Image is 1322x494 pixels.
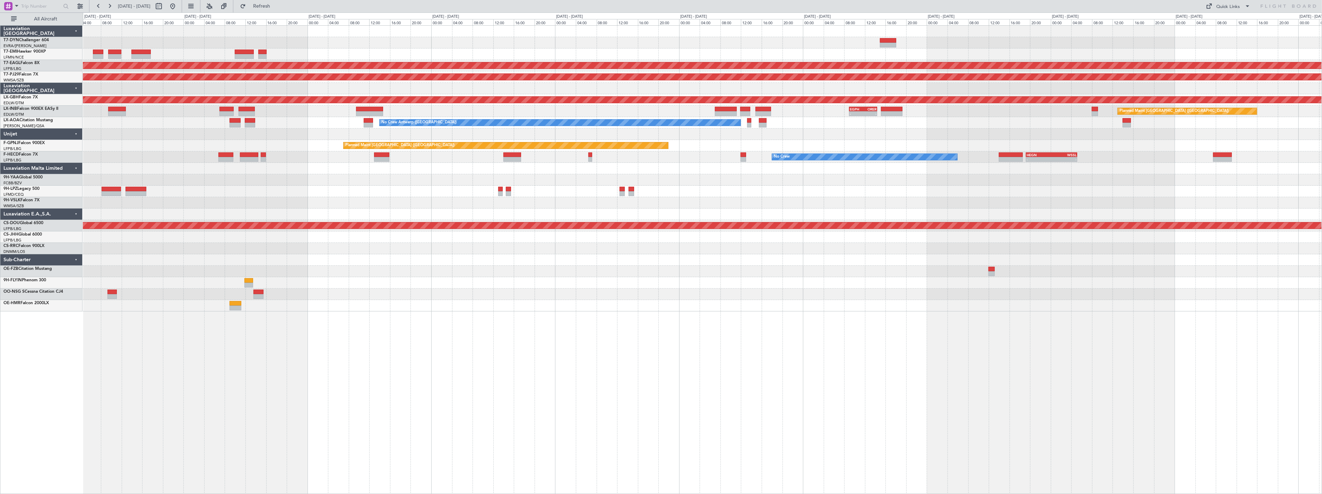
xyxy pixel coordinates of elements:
div: No Crew Antwerp ([GEOGRAPHIC_DATA]) [381,117,457,128]
div: 16:00 [514,19,535,25]
div: 04:00 [1071,19,1092,25]
div: - [863,112,877,116]
div: 20:00 [535,19,555,25]
div: Planned Maint [GEOGRAPHIC_DATA] ([GEOGRAPHIC_DATA]) [345,140,455,151]
div: 00:00 [431,19,452,25]
a: EVRA/[PERSON_NAME] [3,43,46,48]
span: T7-PJ29 [3,72,19,77]
a: 9H-LPZLegacy 500 [3,187,40,191]
span: OE-FZB [3,267,18,271]
div: 08:00 [349,19,370,25]
a: FCBB/BZV [3,180,22,186]
span: 9H-LPZ [3,187,17,191]
a: LFMD/CEQ [3,192,24,197]
div: 04:00 [1195,19,1216,25]
span: OE-HMR [3,301,20,305]
div: 16:00 [1133,19,1154,25]
a: T7-EMIHawker 900XP [3,50,46,54]
div: No Crew [774,152,790,162]
div: 00:00 [308,19,328,25]
div: 20:00 [1030,19,1051,25]
span: LX-INB [3,107,17,111]
div: 08:00 [1216,19,1237,25]
div: 12:00 [493,19,514,25]
a: OE-FZBCitation Mustang [3,267,52,271]
a: LFPB/LBG [3,146,21,151]
div: EGPH [850,107,863,111]
span: Refresh [247,4,276,9]
div: 16:00 [142,19,163,25]
div: ORER [863,107,877,111]
span: [DATE] - [DATE] [118,3,150,9]
span: T7-DYN [3,38,19,42]
a: LX-AOACitation Mustang [3,118,53,122]
div: 12:00 [1237,19,1258,25]
div: [DATE] - [DATE] [1052,14,1079,20]
a: T7-DYNChallenger 604 [3,38,49,42]
div: 20:00 [1278,19,1299,25]
div: 00:00 [927,19,948,25]
div: HEGN [1027,153,1052,157]
span: CS-JHH [3,232,18,237]
a: LFPB/LBG [3,238,21,243]
a: LX-INBFalcon 900EX EASy II [3,107,58,111]
div: 04:00 [452,19,473,25]
div: 00:00 [1175,19,1195,25]
span: F-HECD [3,152,19,157]
span: T7-EMI [3,50,17,54]
span: All Aircraft [18,17,73,21]
a: CS-RRCFalcon 900LX [3,244,44,248]
div: 08:00 [844,19,865,25]
div: 12:00 [1113,19,1133,25]
button: Refresh [237,1,278,12]
a: 9H-YAAGlobal 5000 [3,175,43,179]
div: 04:00 [700,19,720,25]
button: All Aircraft [8,14,75,25]
span: LX-GBH [3,95,19,99]
a: WMSA/SZB [3,203,24,209]
span: LX-AOA [3,118,19,122]
span: 9H-YAA [3,175,19,179]
div: 04:00 [824,19,845,25]
div: 20:00 [906,19,927,25]
div: 16:00 [390,19,411,25]
a: T7-EAGLFalcon 8X [3,61,40,65]
div: 20:00 [783,19,803,25]
div: Quick Links [1217,3,1240,10]
span: CS-RRC [3,244,18,248]
span: CS-DOU [3,221,20,225]
div: 16:00 [1010,19,1030,25]
a: 9H-FLYINPhenom 300 [3,278,46,282]
div: 16:00 [762,19,783,25]
div: 16:00 [885,19,906,25]
div: 16:00 [638,19,659,25]
div: 20:00 [658,19,679,25]
a: LFPB/LBG [3,66,21,71]
div: 00:00 [1298,19,1319,25]
div: 08:00 [225,19,245,25]
a: CS-DOUGlobal 6500 [3,221,43,225]
div: [DATE] - [DATE] [1176,14,1202,20]
div: 04:00 [948,19,968,25]
div: 20:00 [1154,19,1175,25]
div: 00:00 [183,19,204,25]
button: Quick Links [1203,1,1254,12]
div: [DATE] - [DATE] [928,14,954,20]
div: 08:00 [720,19,741,25]
div: 12:00 [989,19,1010,25]
div: 12:00 [865,19,886,25]
a: T7-PJ29Falcon 7X [3,72,38,77]
div: 16:00 [1257,19,1278,25]
div: 00:00 [1051,19,1072,25]
div: 04:00 [576,19,597,25]
span: 9H-VSLK [3,198,20,202]
div: Planned Maint [GEOGRAPHIC_DATA] ([GEOGRAPHIC_DATA]) [1120,106,1229,116]
div: 04:00 [328,19,349,25]
div: 08:00 [968,19,989,25]
div: 12:00 [369,19,390,25]
a: F-HECDFalcon 7X [3,152,38,157]
a: OO-NSG SCessna Citation CJ4 [3,290,63,294]
div: 00:00 [803,19,824,25]
div: [DATE] - [DATE] [184,14,211,20]
div: 00:00 [679,19,700,25]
